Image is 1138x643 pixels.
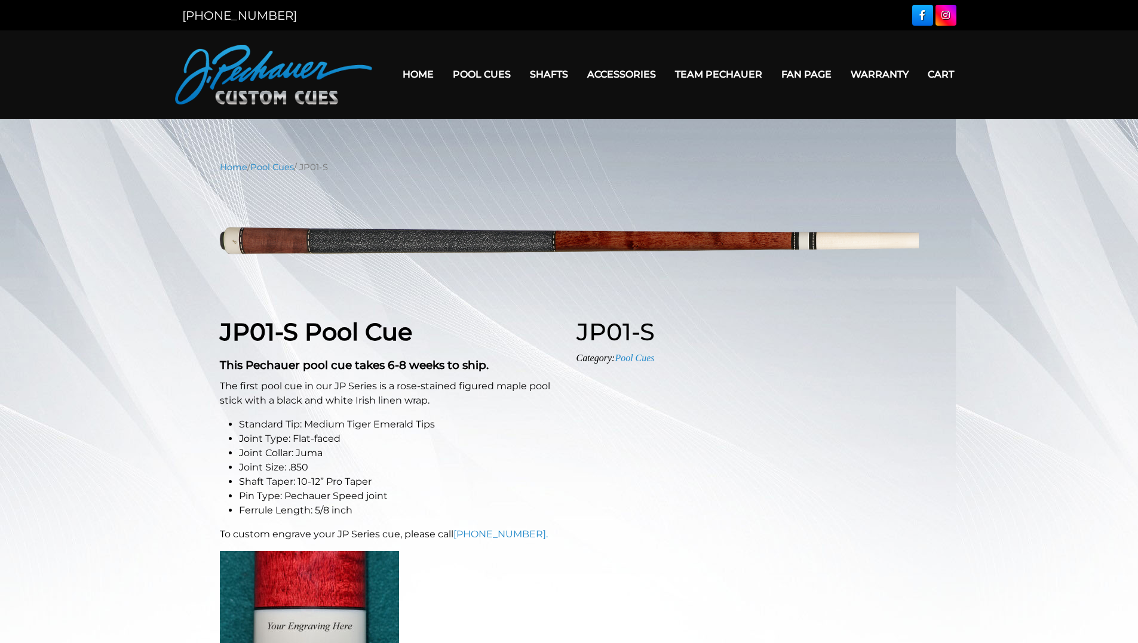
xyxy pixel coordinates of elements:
[250,162,294,173] a: Pool Cues
[443,59,520,90] a: Pool Cues
[220,162,247,173] a: Home
[175,45,372,104] img: Pechauer Custom Cues
[220,527,562,542] p: To custom engrave your JP Series cue, please call
[239,475,562,489] li: Shaft Taper: 10-12” Pro Taper
[239,460,562,475] li: Joint Size: .850
[772,59,841,90] a: Fan Page
[239,432,562,446] li: Joint Type: Flat-faced
[239,446,562,460] li: Joint Collar: Juma
[665,59,772,90] a: Team Pechauer
[520,59,578,90] a: Shafts
[841,59,918,90] a: Warranty
[220,161,919,174] nav: Breadcrumb
[220,358,489,372] strong: This Pechauer pool cue takes 6-8 weeks to ship.
[576,353,655,363] span: Category:
[615,353,654,363] a: Pool Cues
[393,59,443,90] a: Home
[239,503,562,518] li: Ferrule Length: 5/8 inch
[453,528,548,540] a: [PHONE_NUMBER].
[220,379,562,408] p: The first pool cue in our JP Series is a rose-stained figured maple pool stick with a black and w...
[182,8,297,23] a: [PHONE_NUMBER]
[239,417,562,432] li: Standard Tip: Medium Tiger Emerald Tips
[576,318,919,346] h1: JP01-S
[918,59,964,90] a: Cart
[239,489,562,503] li: Pin Type: Pechauer Speed joint
[578,59,665,90] a: Accessories
[220,317,412,346] strong: JP01-S Pool Cue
